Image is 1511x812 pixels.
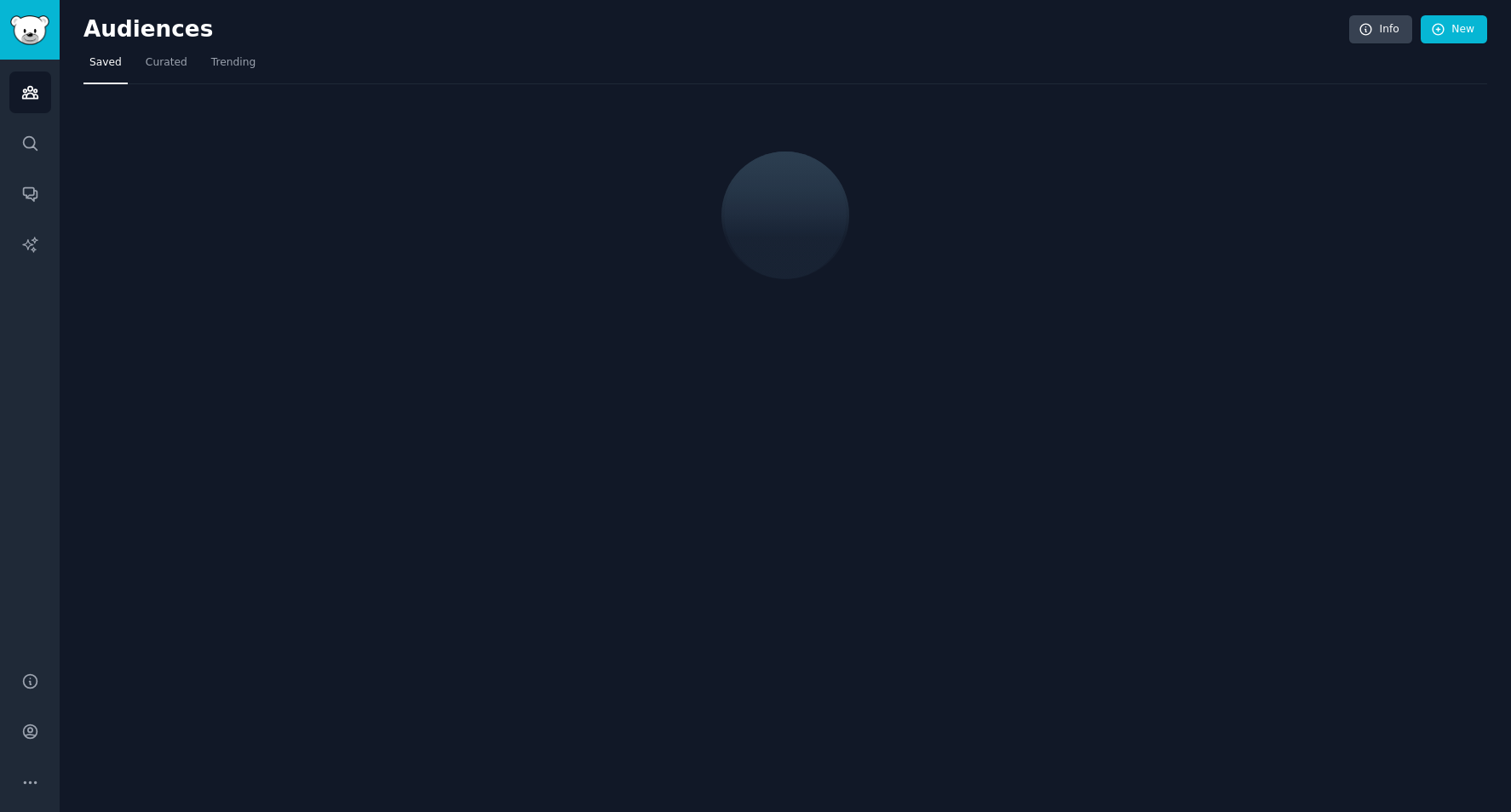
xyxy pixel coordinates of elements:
[1421,15,1487,44] a: New
[146,55,187,71] span: Curated
[83,16,1349,43] h2: Audiences
[205,49,261,84] a: Trending
[211,55,256,71] span: Trending
[1349,15,1412,44] a: Info
[89,55,122,71] span: Saved
[10,15,49,45] img: GummySearch logo
[140,49,193,84] a: Curated
[83,49,128,84] a: Saved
